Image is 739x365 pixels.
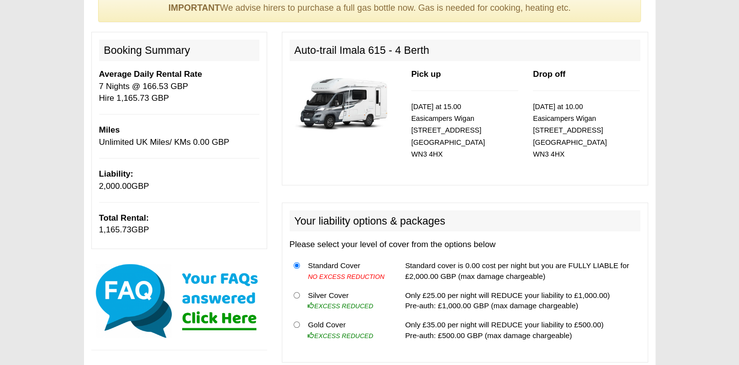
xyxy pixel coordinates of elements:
td: Only £35.00 per night will REDUCE your liability to £500.00) Pre-auth: £500.00 GBP (max damage ch... [401,316,640,345]
h2: Booking Summary [99,40,259,61]
td: Standard Cover [304,256,391,286]
b: Pick up [411,69,441,79]
i: NO EXCESS REDUCTION [308,273,384,280]
h2: Auto-trail Imala 615 - 4 Berth [290,40,640,61]
img: Click here for our most common FAQs [91,262,267,340]
td: Only £25.00 per night will REDUCE your liability to £1,000.00) Pre-auth: £1,000.00 GBP (max damag... [401,286,640,316]
strong: IMPORTANT [169,3,220,13]
td: Silver Cover [304,286,391,316]
small: [DATE] at 10.00 Easicampers Wigan [STREET_ADDRESS] [GEOGRAPHIC_DATA] WN3 4HX [533,103,607,159]
td: Standard cover is 0.00 cost per night but you are FULLY LIABLE for £2,000.00 GBP (max damage char... [401,256,640,286]
p: 7 Nights @ 166.53 GBP Hire 1,165.73 GBP [99,68,259,104]
p: GBP [99,168,259,192]
i: EXCESS REDUCED [308,332,373,340]
td: Gold Cover [304,316,391,345]
b: Drop off [533,69,565,79]
b: Miles [99,125,120,135]
h2: Your liability options & packages [290,210,640,232]
i: EXCESS REDUCED [308,302,373,310]
span: 2,000.00 [99,182,132,191]
b: Liability: [99,169,133,179]
span: 1,165.73 [99,225,132,234]
p: Please select your level of cover from the options below [290,239,640,251]
b: Average Daily Rental Rate [99,69,202,79]
p: GBP [99,212,259,236]
img: 344.jpg [290,68,397,137]
b: Total Rental: [99,213,149,223]
small: [DATE] at 15.00 Easicampers Wigan [STREET_ADDRESS] [GEOGRAPHIC_DATA] WN3 4HX [411,103,485,159]
p: Unlimited UK Miles/ KMs 0.00 GBP [99,124,259,148]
